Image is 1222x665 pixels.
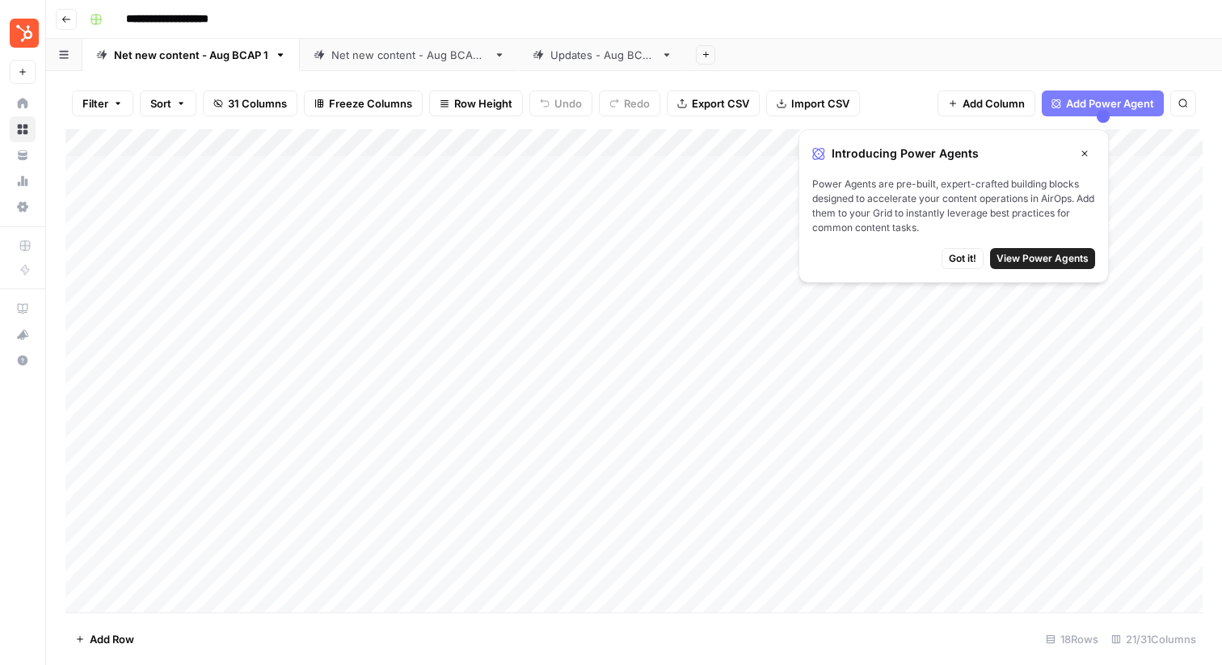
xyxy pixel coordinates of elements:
[766,90,860,116] button: Import CSV
[90,631,134,647] span: Add Row
[1105,626,1203,652] div: 21/31 Columns
[228,95,287,112] span: 31 Columns
[82,95,108,112] span: Filter
[519,39,686,71] a: Updates - Aug BCAP
[329,95,412,112] span: Freeze Columns
[82,39,300,71] a: Net new content - Aug BCAP 1
[1042,90,1164,116] button: Add Power Agent
[667,90,760,116] button: Export CSV
[114,47,268,63] div: Net new content - Aug BCAP 1
[203,90,297,116] button: 31 Columns
[812,143,1095,164] div: Introducing Power Agents
[791,95,849,112] span: Import CSV
[10,194,36,220] a: Settings
[599,90,660,116] button: Redo
[990,248,1095,269] button: View Power Agents
[10,116,36,142] a: Browse
[10,296,36,322] a: AirOps Academy
[550,47,655,63] div: Updates - Aug BCAP
[65,626,144,652] button: Add Row
[331,47,487,63] div: Net new content - Aug BCAP 2
[454,95,512,112] span: Row Height
[963,95,1025,112] span: Add Column
[529,90,592,116] button: Undo
[812,177,1095,235] span: Power Agents are pre-built, expert-crafted building blocks designed to accelerate your content op...
[10,142,36,168] a: Your Data
[997,251,1089,266] span: View Power Agents
[140,90,196,116] button: Sort
[554,95,582,112] span: Undo
[10,322,36,347] button: What's new?
[938,90,1035,116] button: Add Column
[10,19,39,48] img: Blog Content Action Plan Logo
[300,39,519,71] a: Net new content - Aug BCAP 2
[429,90,523,116] button: Row Height
[11,322,35,347] div: What's new?
[10,90,36,116] a: Home
[949,251,976,266] span: Got it!
[10,168,36,194] a: Usage
[942,248,984,269] button: Got it!
[10,13,36,53] button: Workspace: Blog Content Action Plan
[624,95,650,112] span: Redo
[692,95,749,112] span: Export CSV
[1039,626,1105,652] div: 18 Rows
[1066,95,1154,112] span: Add Power Agent
[150,95,171,112] span: Sort
[304,90,423,116] button: Freeze Columns
[10,347,36,373] button: Help + Support
[72,90,133,116] button: Filter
